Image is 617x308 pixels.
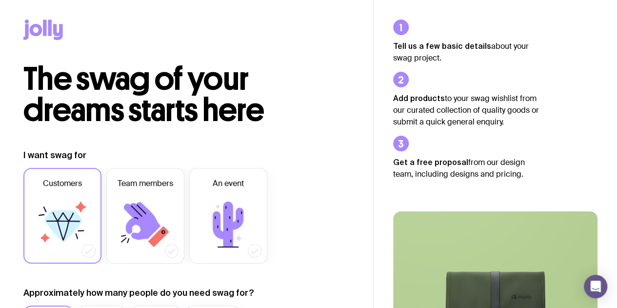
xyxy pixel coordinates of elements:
[393,156,539,180] p: from our design team, including designs and pricing.
[393,158,468,166] strong: Get a free proposal
[118,178,173,189] span: Team members
[23,149,86,161] label: I want swag for
[393,94,445,103] strong: Add products
[213,178,244,189] span: An event
[43,178,82,189] span: Customers
[393,40,539,64] p: about your swag project.
[584,275,607,298] div: Open Intercom Messenger
[393,41,491,50] strong: Tell us a few basic details
[23,60,264,129] span: The swag of your dreams starts here
[23,287,254,299] label: Approximately how many people do you need swag for?
[393,92,539,128] p: to your swag wishlist from our curated collection of quality goods or submit a quick general enqu...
